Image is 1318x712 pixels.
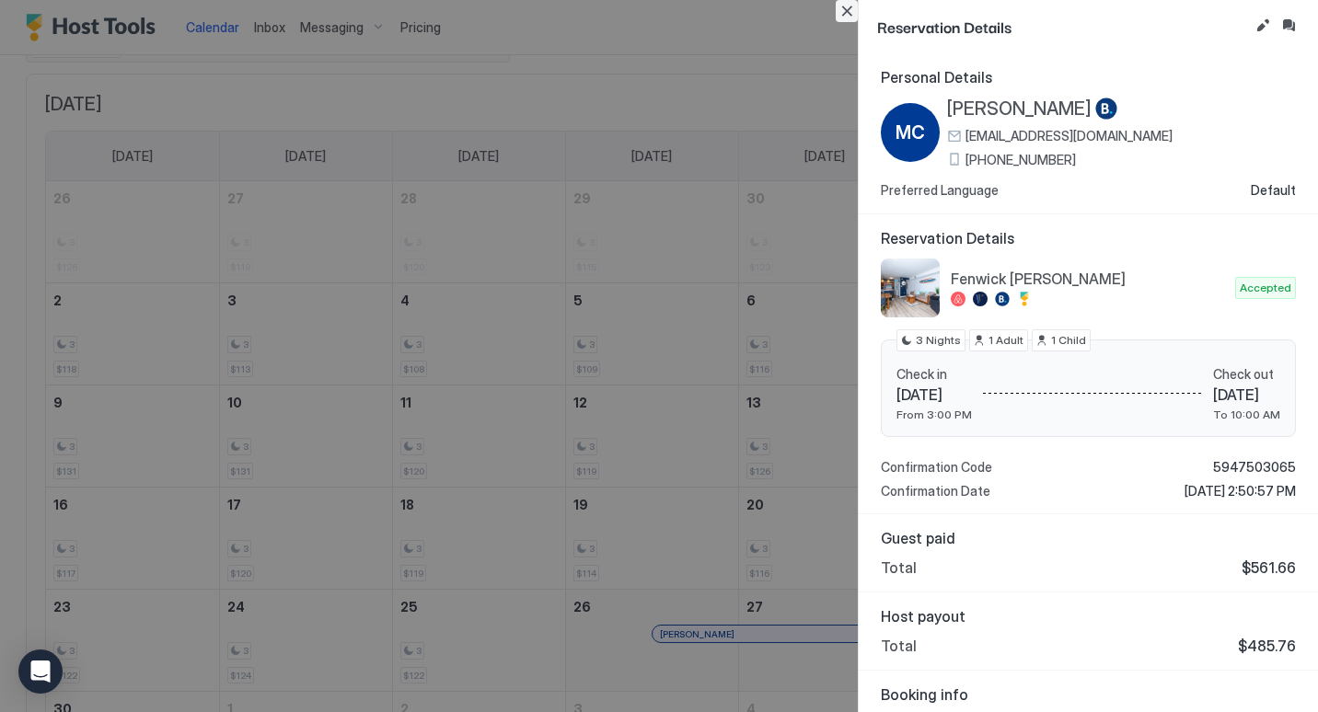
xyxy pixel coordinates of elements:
span: Accepted [1240,280,1291,296]
span: Host payout [881,607,1296,626]
span: [PERSON_NAME] [947,98,1092,121]
span: Guest paid [881,529,1296,547]
span: [PHONE_NUMBER] [965,152,1076,168]
span: [DATE] [1213,385,1280,404]
span: Reservation Details [881,229,1296,247]
span: Default [1251,182,1296,199]
button: Inbox [1278,15,1300,37]
span: Personal Details [881,68,1296,86]
span: MC [896,119,925,146]
span: From 3:00 PM [896,408,972,421]
span: Check in [896,366,972,383]
span: 1 Adult [988,332,1023,349]
span: 1 Child [1051,332,1086,349]
span: Total [881,558,917,577]
button: Edit reservation [1252,15,1274,37]
span: [DATE] [896,385,972,404]
span: Preferred Language [881,182,999,199]
span: Booking info [881,685,1296,704]
div: listing image [881,258,940,317]
span: [DATE] 2:50:57 PM [1185,483,1296,500]
span: Confirmation Code [881,459,992,476]
span: Reservation Details [877,15,1248,38]
span: Confirmation Date [881,483,990,500]
span: [EMAIL_ADDRESS][DOMAIN_NAME] [965,128,1173,144]
span: 3 Nights [916,332,961,349]
span: $485.76 [1238,637,1296,655]
span: Check out [1213,366,1280,383]
span: Fenwick [PERSON_NAME] [951,270,1228,288]
span: To 10:00 AM [1213,408,1280,421]
div: Open Intercom Messenger [18,649,63,694]
span: Total [881,637,917,655]
span: 5947503065 [1213,459,1296,476]
span: $561.66 [1242,558,1296,577]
